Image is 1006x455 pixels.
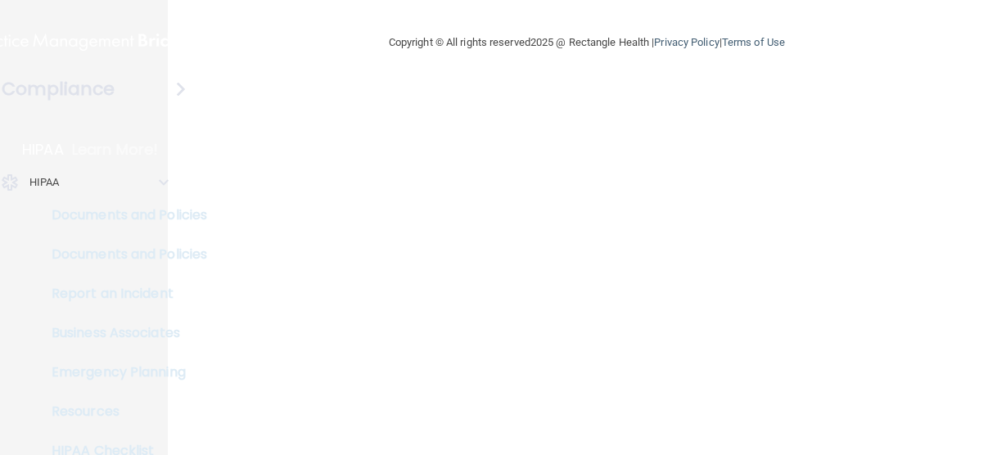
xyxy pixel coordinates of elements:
[29,173,60,192] p: HIPAA
[288,16,886,69] div: Copyright © All rights reserved 2025 @ Rectangle Health | |
[722,36,785,48] a: Terms of Use
[2,78,115,101] h4: Compliance
[11,246,234,263] p: Documents and Policies
[22,140,64,160] p: HIPAA
[11,364,234,381] p: Emergency Planning
[11,286,234,302] p: Report an Incident
[654,36,719,48] a: Privacy Policy
[11,207,234,223] p: Documents and Policies
[72,140,159,160] p: Learn More!
[11,325,234,341] p: Business Associates
[11,403,234,420] p: Resources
